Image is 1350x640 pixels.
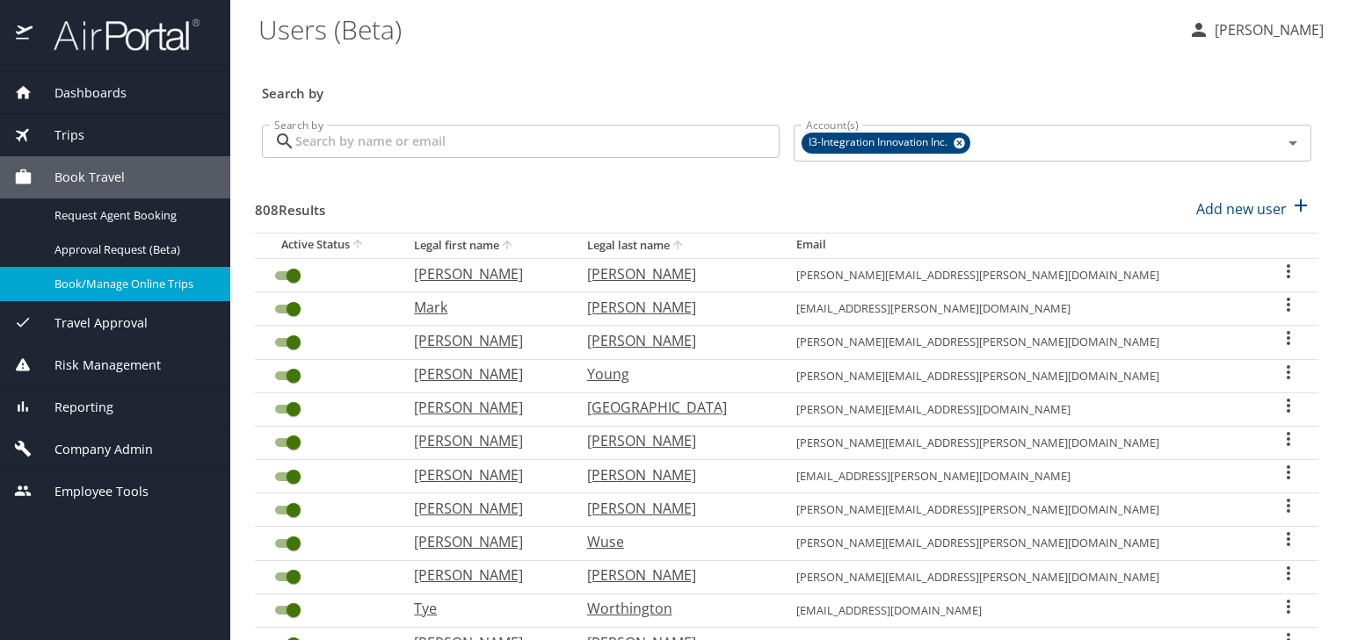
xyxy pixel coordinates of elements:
th: Active Status [255,233,400,258]
p: [PERSON_NAME] [587,464,761,485]
td: [PERSON_NAME][EMAIL_ADDRESS][PERSON_NAME][DOMAIN_NAME] [782,527,1259,560]
th: Legal last name [573,233,782,258]
p: [PERSON_NAME] [414,430,551,451]
p: Tye [414,598,551,619]
p: [PERSON_NAME] [587,330,761,351]
button: sort [670,238,687,255]
p: [PERSON_NAME] [414,531,551,552]
input: Search by name or email [295,125,780,158]
p: [PERSON_NAME] [414,263,551,284]
p: Wuse [587,531,761,552]
span: Approval Request (Beta) [54,241,209,258]
span: Travel Approval [33,313,148,333]
td: [EMAIL_ADDRESS][PERSON_NAME][DOMAIN_NAME] [782,292,1259,326]
div: I3-Integration Innovation Inc. [802,133,970,154]
p: [PERSON_NAME] [414,397,551,418]
span: Trips [33,126,84,145]
span: Request Agent Booking [54,207,209,224]
td: [PERSON_NAME][EMAIL_ADDRESS][PERSON_NAME][DOMAIN_NAME] [782,560,1259,593]
td: [PERSON_NAME][EMAIL_ADDRESS][PERSON_NAME][DOMAIN_NAME] [782,493,1259,527]
td: [PERSON_NAME][EMAIL_ADDRESS][DOMAIN_NAME] [782,392,1259,426]
p: [PERSON_NAME] [587,263,761,284]
p: [PERSON_NAME] [414,464,551,485]
span: Book/Manage Online Trips [54,276,209,292]
td: [PERSON_NAME][EMAIL_ADDRESS][PERSON_NAME][DOMAIN_NAME] [782,258,1259,291]
button: Add new user [1189,190,1318,228]
td: [PERSON_NAME][EMAIL_ADDRESS][PERSON_NAME][DOMAIN_NAME] [782,359,1259,392]
p: Worthington [587,598,761,619]
th: Email [782,233,1259,258]
img: icon-airportal.png [16,18,34,52]
button: sort [499,238,517,255]
button: sort [350,237,367,254]
p: [PERSON_NAME] [414,498,551,519]
th: Legal first name [400,233,572,258]
span: Dashboards [33,83,127,103]
button: [PERSON_NAME] [1181,14,1331,46]
p: [PERSON_NAME] [587,430,761,451]
span: I3-Integration Innovation Inc. [802,133,958,152]
p: Mark [414,297,551,318]
p: [GEOGRAPHIC_DATA] [587,397,761,418]
p: [PERSON_NAME] [1209,19,1324,40]
td: [EMAIL_ADDRESS][DOMAIN_NAME] [782,593,1259,627]
td: [PERSON_NAME][EMAIL_ADDRESS][PERSON_NAME][DOMAIN_NAME] [782,426,1259,459]
h1: Users (Beta) [258,2,1174,56]
p: Young [587,363,761,385]
h3: Search by [262,73,1311,104]
span: Company Admin [33,440,153,459]
td: [PERSON_NAME][EMAIL_ADDRESS][PERSON_NAME][DOMAIN_NAME] [782,326,1259,359]
td: [EMAIL_ADDRESS][PERSON_NAME][DOMAIN_NAME] [782,460,1259,493]
p: [PERSON_NAME] [414,363,551,385]
span: Risk Management [33,356,161,375]
p: [PERSON_NAME] [414,564,551,586]
span: Employee Tools [33,482,149,501]
span: Book Travel [33,168,125,187]
p: [PERSON_NAME] [587,297,761,318]
p: [PERSON_NAME] [587,498,761,519]
p: [PERSON_NAME] [587,564,761,586]
img: airportal-logo.png [34,18,200,52]
p: Add new user [1196,198,1287,219]
button: Open [1281,131,1305,155]
h3: 808 Results [255,190,325,220]
span: Reporting [33,398,113,417]
p: [PERSON_NAME] [414,330,551,351]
